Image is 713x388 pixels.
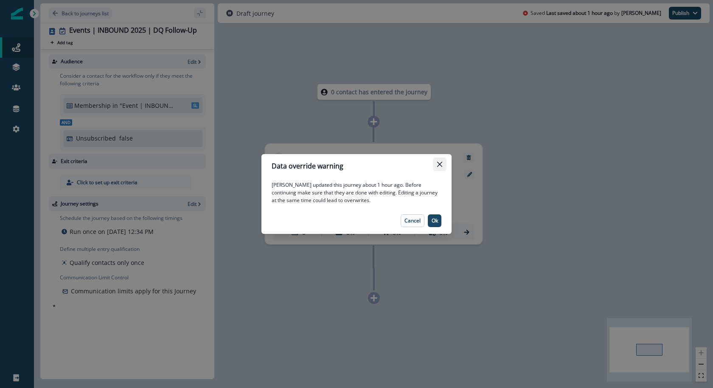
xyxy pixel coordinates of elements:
p: Cancel [404,218,421,224]
button: Cancel [401,214,424,227]
button: Close [433,157,446,171]
p: Ok [432,218,438,224]
p: Data override warning [272,161,343,171]
p: [PERSON_NAME] updated this journey about 1 hour ago. Before continuing make sure that they are do... [272,181,441,204]
button: Ok [428,214,441,227]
